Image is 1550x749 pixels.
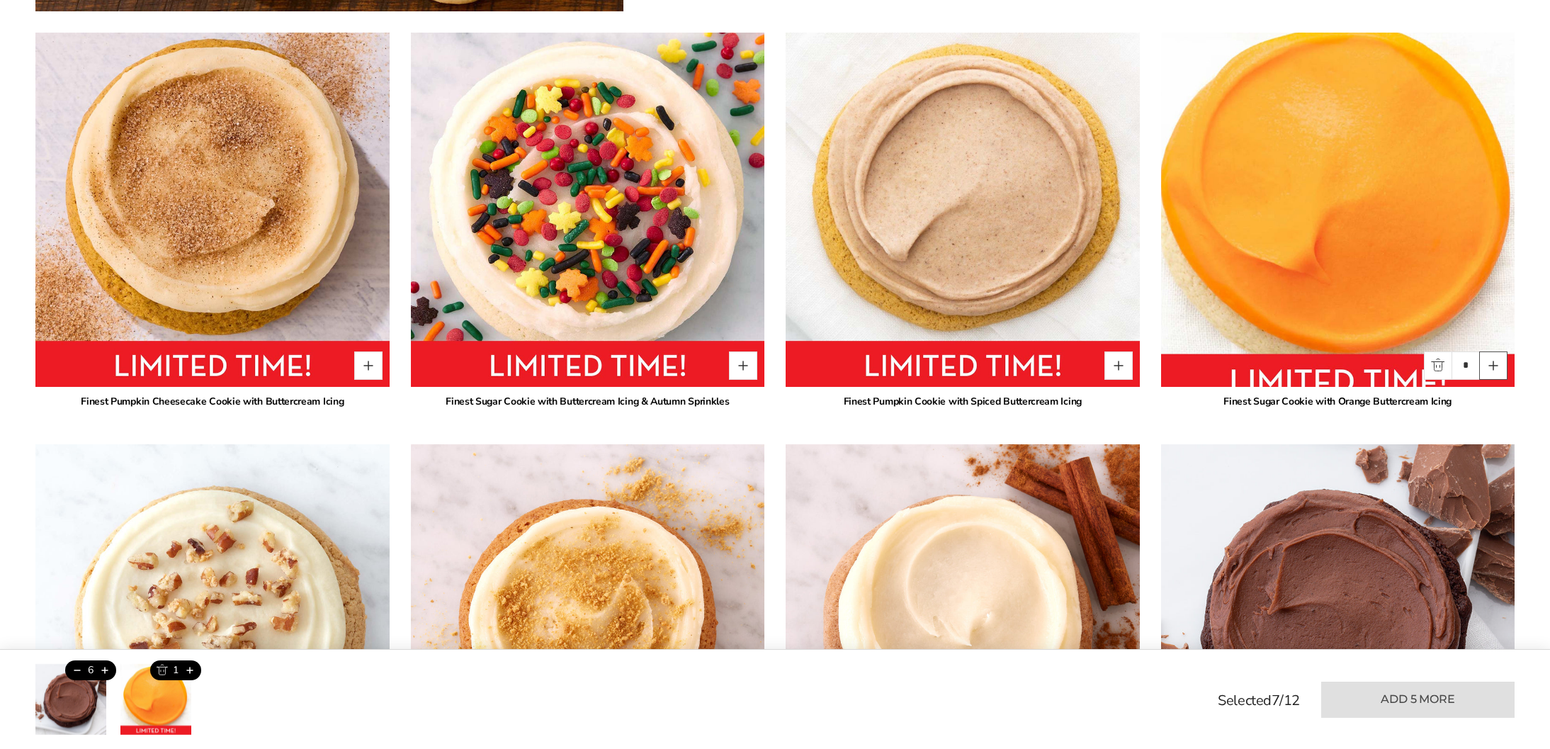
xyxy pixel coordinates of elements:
[1424,351,1452,380] button: Quantity button minus
[786,33,1140,387] img: Finest Pumpkin Cookie with Spiced Buttercream Icing
[150,660,174,680] button: Trash this product
[178,660,201,680] button: Add this product
[354,351,383,380] button: Quantity button plus
[35,664,106,735] li: 1 / 2
[1104,351,1133,380] button: Quantity button plus
[120,664,191,735] img: img
[93,660,116,680] button: Add this product
[65,660,89,680] button: Trash this product
[786,394,1140,409] div: Finest Pumpkin Cookie with Spiced Buttercream Icing
[1284,691,1300,710] span: 12
[1479,351,1507,380] button: Quantity button plus
[1218,690,1300,711] p: Selected /
[411,394,765,409] div: Finest Sugar Cookie with Buttercream Icing & Autumn Sprinkles
[120,664,191,735] li: 2 / 2
[411,33,765,387] img: Finest Sugar Cookie with Buttercream Icing & Autumn Sprinkles
[729,351,757,380] button: Quantity button plus
[1321,682,1515,718] button: Add 5 more
[11,695,147,738] iframe: Sign Up via Text for Offers
[1161,394,1515,409] div: Finest Sugar Cookie with Orange Buttercream Icing
[35,33,390,387] img: Finest Pumpkin Cheesecake Cookie with Buttercream Icing
[35,664,106,735] img: img
[35,394,390,409] div: Finest Pumpkin Cheesecake Cookie with Buttercream Icing
[1143,15,1532,404] img: Finest Sugar Cookie with Orange Buttercream Icing
[1272,691,1280,710] span: 7
[1452,351,1480,380] input: Quantity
